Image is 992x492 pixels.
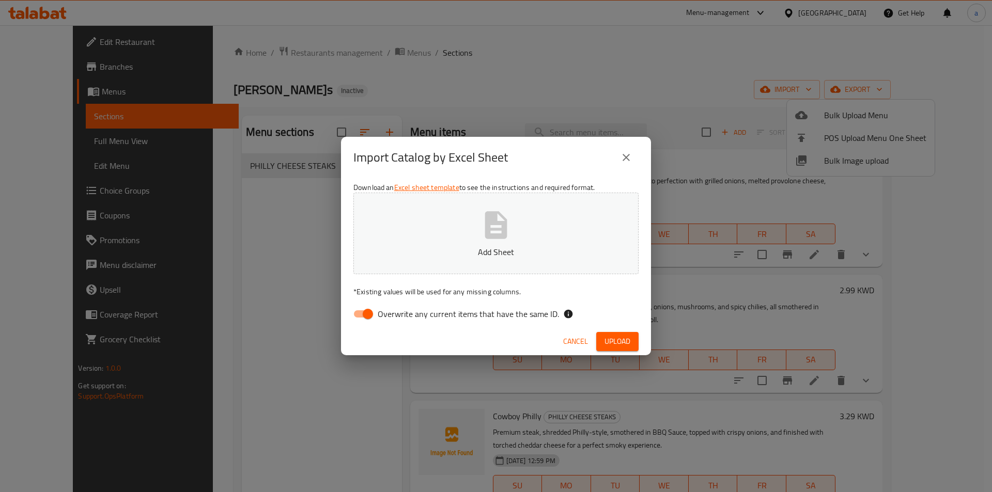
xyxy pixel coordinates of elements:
[353,287,639,297] p: Existing values will be used for any missing columns.
[394,181,459,194] a: Excel sheet template
[341,178,651,328] div: Download an to see the instructions and required format.
[353,193,639,274] button: Add Sheet
[605,335,630,348] span: Upload
[563,335,588,348] span: Cancel
[369,246,623,258] p: Add Sheet
[378,308,559,320] span: Overwrite any current items that have the same ID.
[614,145,639,170] button: close
[596,332,639,351] button: Upload
[559,332,592,351] button: Cancel
[563,309,574,319] svg: If the overwrite option isn't selected, then the items that match an existing ID will be ignored ...
[353,149,508,166] h2: Import Catalog by Excel Sheet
